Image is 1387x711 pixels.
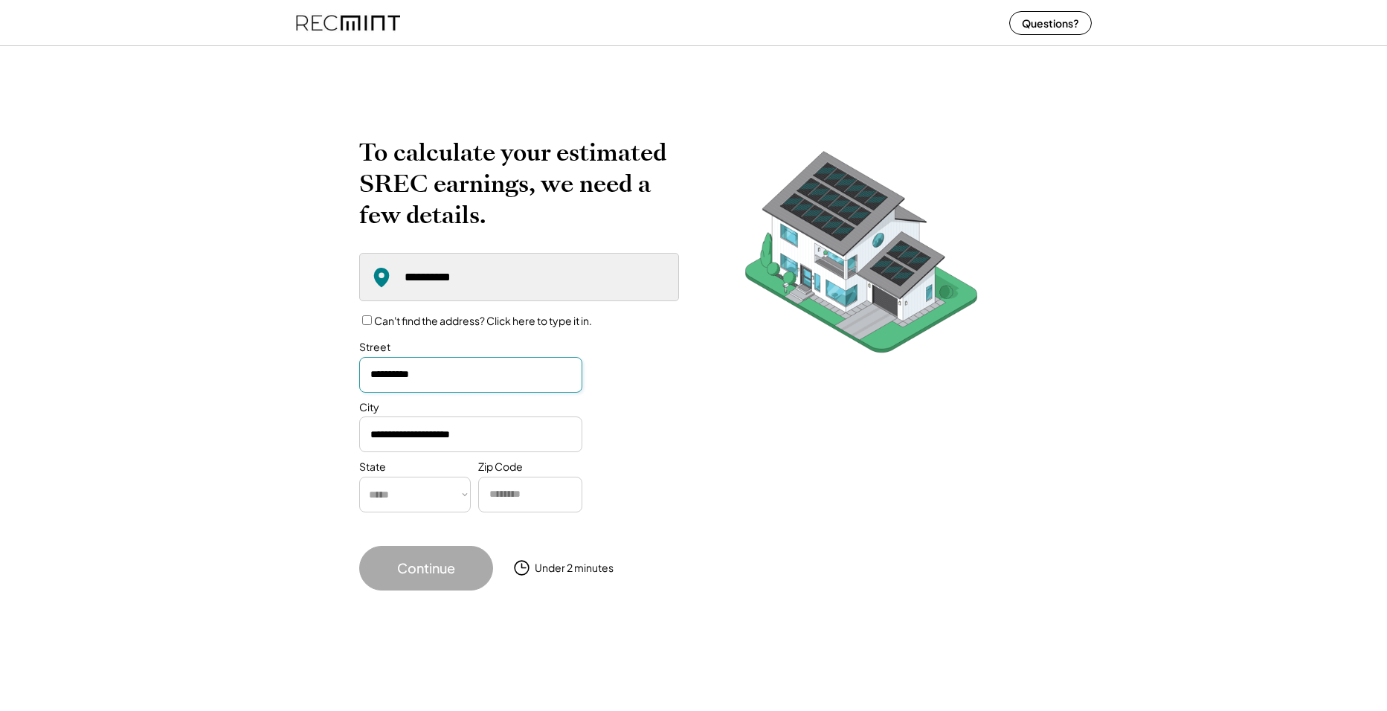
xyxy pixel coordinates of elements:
div: City [359,400,379,415]
div: State [359,460,386,474]
div: Zip Code [478,460,523,474]
label: Can't find the address? Click here to type it in. [374,314,592,327]
button: Questions? [1009,11,1092,35]
h2: To calculate your estimated SREC earnings, we need a few details. [359,137,679,231]
img: RecMintArtboard%207.png [716,137,1006,376]
div: Street [359,340,390,355]
img: recmint-logotype%403x%20%281%29.jpeg [296,3,400,42]
div: Under 2 minutes [535,561,614,576]
button: Continue [359,546,493,591]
